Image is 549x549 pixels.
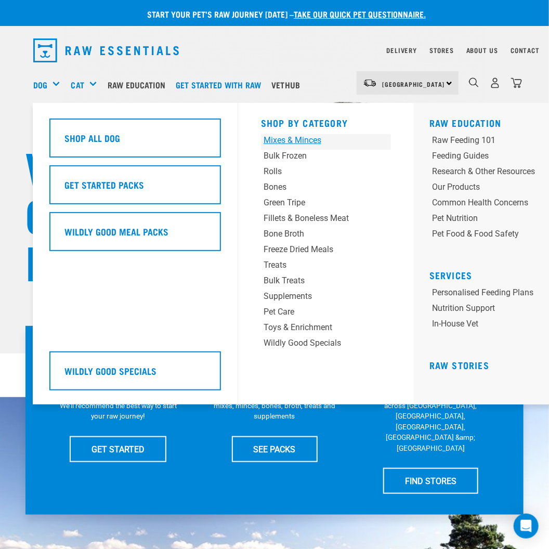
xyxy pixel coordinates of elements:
[264,337,366,349] div: Wildly Good Specials
[264,321,366,334] div: Toys & Enrichment
[70,436,166,462] a: GET STARTED
[261,197,391,212] a: Green Tripe
[511,77,522,88] img: home-icon@2x.png
[261,274,391,290] a: Bulk Treats
[25,143,233,283] h1: WILDLY GOOD NUTRITION
[261,150,391,165] a: Bulk Frozen
[466,48,498,52] a: About Us
[432,165,535,178] div: Research & Other Resources
[49,119,221,165] a: Shop All Dog
[370,379,492,453] p: We have 17 stores specialising in raw pet food &amp; nutritional advice across [GEOGRAPHIC_DATA],...
[511,48,540,52] a: Contact
[261,181,391,197] a: Bones
[432,134,535,147] div: Raw Feeding 101
[261,290,391,306] a: Supplements
[264,212,366,225] div: Fillets & Boneless Meat
[363,79,377,88] img: van-moving.png
[429,48,454,52] a: Stores
[264,197,366,209] div: Green Tripe
[261,306,391,321] a: Pet Care
[264,274,366,287] div: Bulk Treats
[71,79,84,91] a: Cat
[232,436,318,462] a: SEE PACKS
[261,134,391,150] a: Mixes & Minces
[49,165,221,212] a: Get Started Packs
[173,64,269,106] a: Get started with Raw
[264,165,366,178] div: Rolls
[33,38,179,62] img: Raw Essentials Logo
[261,259,391,274] a: Treats
[64,364,156,377] h5: Wildly Good Specials
[264,134,366,147] div: Mixes & Minces
[432,150,535,162] div: Feeding Guides
[261,165,391,181] a: Rolls
[264,259,366,271] div: Treats
[261,243,391,259] a: Freeze Dried Meals
[490,77,501,88] img: user.png
[49,212,221,259] a: Wildly Good Meal Packs
[64,225,168,238] h5: Wildly Good Meal Packs
[432,197,535,209] div: Common Health Concerns
[49,351,221,398] a: Wildly Good Specials
[432,181,535,193] div: Our Products
[294,11,426,16] a: take our quick pet questionnaire.
[261,212,391,228] a: Fillets & Boneless Meat
[382,82,445,86] span: [GEOGRAPHIC_DATA]
[514,514,539,539] div: Open Intercom Messenger
[264,243,366,256] div: Freeze Dried Meals
[429,120,502,125] a: Raw Education
[64,131,120,145] h5: Shop All Dog
[25,34,524,67] nav: dropdown navigation
[429,362,489,368] a: Raw Stories
[469,77,479,87] img: home-icon-1@2x.png
[269,64,308,106] a: Vethub
[261,337,391,352] a: Wildly Good Specials
[383,468,478,494] a: FIND STORES
[261,228,391,243] a: Bone Broth
[64,178,144,191] h5: Get Started Packs
[33,79,47,91] a: Dog
[387,48,417,52] a: Delivery
[264,228,366,240] div: Bone Broth
[261,321,391,337] a: Toys & Enrichment
[261,117,391,126] h5: Shop By Category
[264,290,366,303] div: Supplements
[432,212,535,225] div: Pet Nutrition
[105,64,173,106] a: Raw Education
[432,228,535,240] div: Pet Food & Food Safety
[264,181,366,193] div: Bones
[264,150,366,162] div: Bulk Frozen
[264,306,366,318] div: Pet Care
